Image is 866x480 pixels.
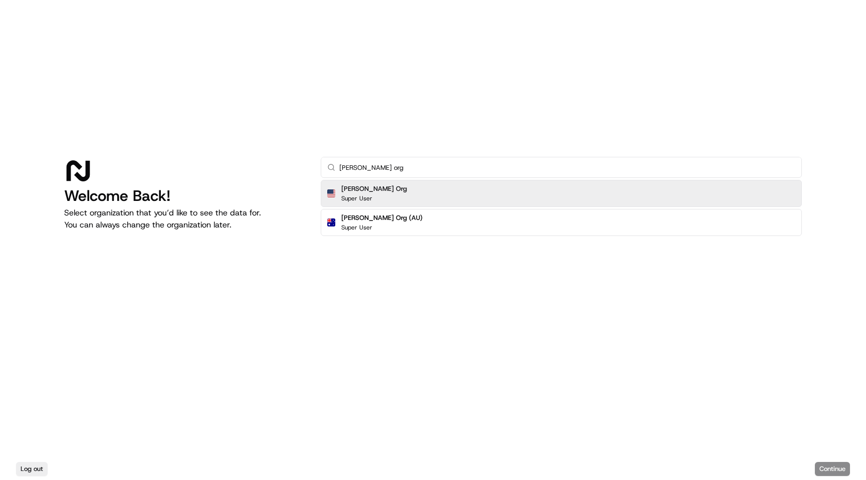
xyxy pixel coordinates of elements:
[339,157,795,177] input: Type to search...
[64,187,305,205] h1: Welcome Back!
[341,223,372,231] p: Super User
[327,189,335,197] img: Flag of us
[16,462,48,476] button: Log out
[341,194,372,202] p: Super User
[64,207,305,231] p: Select organization that you’d like to see the data for. You can always change the organization l...
[327,218,335,226] img: Flag of au
[341,213,422,222] h2: [PERSON_NAME] Org (AU)
[321,178,802,238] div: Suggestions
[341,184,407,193] h2: [PERSON_NAME] Org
